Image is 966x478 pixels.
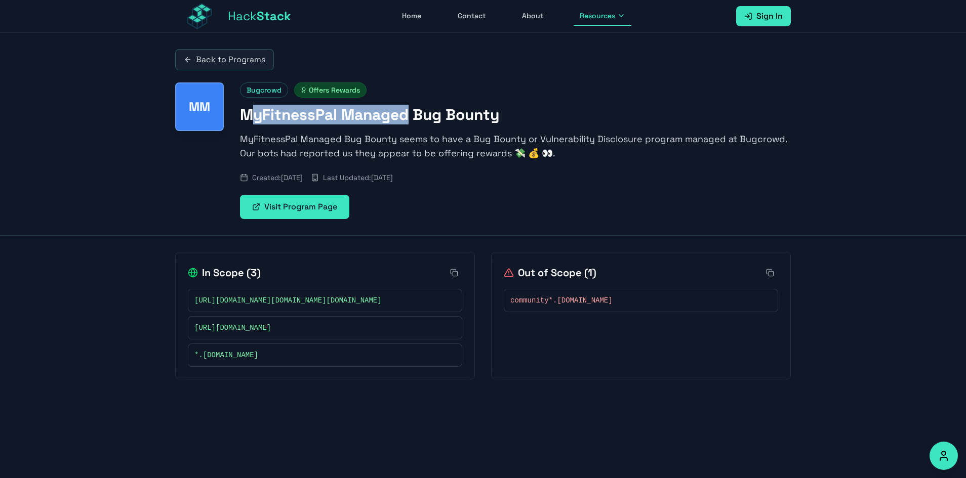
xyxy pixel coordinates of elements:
[762,265,778,281] button: Copy all out-of-scope items
[736,6,791,26] a: Sign In
[194,323,271,333] span: [URL][DOMAIN_NAME]
[175,49,274,70] a: Back to Programs
[452,7,492,26] a: Contact
[930,442,958,470] button: Accessibility Options
[510,295,613,306] span: community*.[DOMAIN_NAME]
[194,295,382,306] span: [URL][DOMAIN_NAME][DOMAIN_NAME][DOMAIN_NAME]
[228,8,291,24] span: Hack
[194,350,258,360] span: *.[DOMAIN_NAME]
[504,266,596,280] h2: Out of Scope ( 1 )
[516,7,549,26] a: About
[240,82,288,98] span: Bugcrowd
[257,8,291,24] span: Stack
[323,172,393,183] span: Last Updated: [DATE]
[188,266,261,280] h2: In Scope ( 3 )
[396,7,427,26] a: Home
[252,172,303,183] span: Created: [DATE]
[446,265,462,281] button: Copy all in-scope items
[756,10,783,22] span: Sign In
[580,11,615,21] span: Resources
[240,132,791,160] p: MyFitnessPal Managed Bug Bounty seems to have a Bug Bounty or Vulnerability Disclosure program ma...
[574,7,631,26] button: Resources
[240,195,349,219] a: Visit Program Page
[175,82,224,131] div: MyFitnessPal Managed Bug Bounty
[240,106,791,124] h1: MyFitnessPal Managed Bug Bounty
[294,82,367,98] span: Offers Rewards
